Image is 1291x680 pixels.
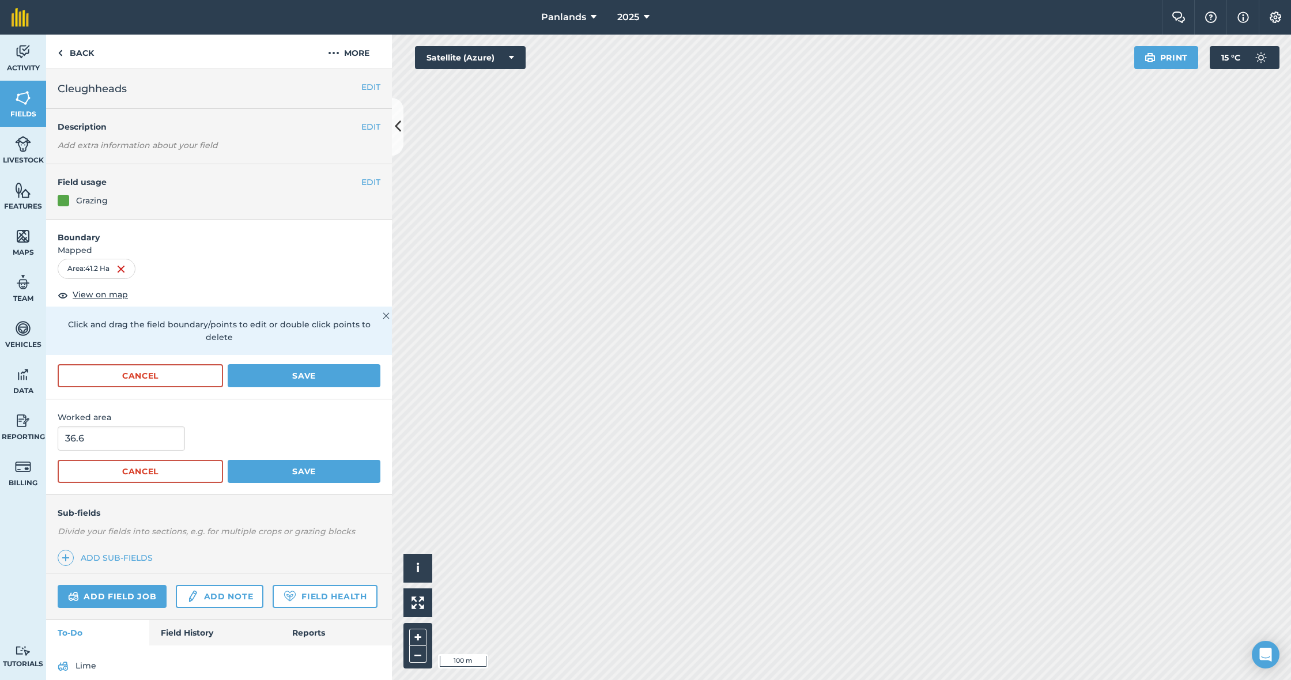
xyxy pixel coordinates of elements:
h4: Field usage [58,176,361,188]
div: Grazing [76,194,108,207]
img: svg+xml;base64,PHN2ZyB4bWxucz0iaHR0cDovL3d3dy53My5vcmcvMjAwMC9zdmciIHdpZHRoPSIxOCIgaGVpZ2h0PSIyNC... [58,288,68,302]
img: svg+xml;base64,PD94bWwgdmVyc2lvbj0iMS4wIiBlbmNvZGluZz0idXRmLTgiPz4KPCEtLSBHZW5lcmF0b3I6IEFkb2JlIE... [15,274,31,291]
img: svg+xml;base64,PD94bWwgdmVyc2lvbj0iMS4wIiBlbmNvZGluZz0idXRmLTgiPz4KPCEtLSBHZW5lcmF0b3I6IEFkb2JlIE... [15,320,31,337]
img: svg+xml;base64,PHN2ZyB4bWxucz0iaHR0cDovL3d3dy53My5vcmcvMjAwMC9zdmciIHdpZHRoPSIxOSIgaGVpZ2h0PSIyNC... [1145,51,1156,65]
p: Click and drag the field boundary/points to edit or double click points to delete [58,318,380,344]
h4: Sub-fields [46,507,392,519]
h4: Description [58,120,380,133]
a: Add note [176,585,263,608]
img: svg+xml;base64,PD94bWwgdmVyc2lvbj0iMS4wIiBlbmNvZGluZz0idXRmLTgiPz4KPCEtLSBHZW5lcmF0b3I6IEFkb2JlIE... [15,366,31,383]
img: svg+xml;base64,PD94bWwgdmVyc2lvbj0iMS4wIiBlbmNvZGluZz0idXRmLTgiPz4KPCEtLSBHZW5lcmF0b3I6IEFkb2JlIE... [15,135,31,153]
img: svg+xml;base64,PHN2ZyB4bWxucz0iaHR0cDovL3d3dy53My5vcmcvMjAwMC9zdmciIHdpZHRoPSIyMCIgaGVpZ2h0PSIyNC... [328,46,339,60]
img: Four arrows, one pointing top left, one top right, one bottom right and the last bottom left [412,596,424,609]
img: svg+xml;base64,PD94bWwgdmVyc2lvbj0iMS4wIiBlbmNvZGluZz0idXRmLTgiPz4KPCEtLSBHZW5lcmF0b3I6IEFkb2JlIE... [186,590,199,603]
span: View on map [73,288,128,301]
button: + [409,629,426,646]
img: svg+xml;base64,PD94bWwgdmVyc2lvbj0iMS4wIiBlbmNvZGluZz0idXRmLTgiPz4KPCEtLSBHZW5lcmF0b3I6IEFkb2JlIE... [68,590,79,603]
button: More [305,35,392,69]
img: svg+xml;base64,PD94bWwgdmVyc2lvbj0iMS4wIiBlbmNvZGluZz0idXRmLTgiPz4KPCEtLSBHZW5lcmF0b3I6IEFkb2JlIE... [15,43,31,61]
a: Reports [281,620,392,645]
button: i [403,554,432,583]
h4: Boundary [46,220,392,244]
img: svg+xml;base64,PD94bWwgdmVyc2lvbj0iMS4wIiBlbmNvZGluZz0idXRmLTgiPz4KPCEtLSBHZW5lcmF0b3I6IEFkb2JlIE... [15,645,31,656]
a: To-Do [46,620,149,645]
span: 15 ° C [1221,46,1240,69]
a: Field History [149,620,280,645]
button: EDIT [361,81,380,93]
span: i [416,561,420,575]
img: svg+xml;base64,PHN2ZyB4bWxucz0iaHR0cDovL3d3dy53My5vcmcvMjAwMC9zdmciIHdpZHRoPSI1NiIgaGVpZ2h0PSI2MC... [15,228,31,245]
img: svg+xml;base64,PHN2ZyB4bWxucz0iaHR0cDovL3d3dy53My5vcmcvMjAwMC9zdmciIHdpZHRoPSIyMiIgaGVpZ2h0PSIzMC... [383,309,390,323]
button: EDIT [361,176,380,188]
button: Save [228,460,380,483]
button: Cancel [58,364,223,387]
img: svg+xml;base64,PHN2ZyB4bWxucz0iaHR0cDovL3d3dy53My5vcmcvMjAwMC9zdmciIHdpZHRoPSIxNiIgaGVpZ2h0PSIyNC... [116,262,126,276]
span: Cleughheads [58,81,127,97]
img: svg+xml;base64,PHN2ZyB4bWxucz0iaHR0cDovL3d3dy53My5vcmcvMjAwMC9zdmciIHdpZHRoPSI1NiIgaGVpZ2h0PSI2MC... [15,89,31,107]
button: Print [1134,46,1199,69]
button: Cancel [58,460,223,483]
em: Add extra information about your field [58,140,218,150]
span: Mapped [46,244,392,256]
button: View on map [58,288,128,302]
img: svg+xml;base64,PD94bWwgdmVyc2lvbj0iMS4wIiBlbmNvZGluZz0idXRmLTgiPz4KPCEtLSBHZW5lcmF0b3I6IEFkb2JlIE... [58,659,69,673]
img: A question mark icon [1204,12,1218,23]
span: Panlands [541,10,586,24]
img: A cog icon [1269,12,1282,23]
img: svg+xml;base64,PHN2ZyB4bWxucz0iaHR0cDovL3d3dy53My5vcmcvMjAwMC9zdmciIHdpZHRoPSIxNCIgaGVpZ2h0PSIyNC... [62,551,70,565]
em: Divide your fields into sections, e.g. for multiple crops or grazing blocks [58,526,355,537]
img: fieldmargin Logo [12,8,29,27]
div: Open Intercom Messenger [1252,641,1279,668]
img: svg+xml;base64,PHN2ZyB4bWxucz0iaHR0cDovL3d3dy53My5vcmcvMjAwMC9zdmciIHdpZHRoPSI5IiBoZWlnaHQ9IjI0Ii... [58,46,63,60]
span: 2025 [617,10,639,24]
a: Lime [58,657,380,675]
button: Save [228,364,380,387]
button: EDIT [361,120,380,133]
img: svg+xml;base64,PD94bWwgdmVyc2lvbj0iMS4wIiBlbmNvZGluZz0idXRmLTgiPz4KPCEtLSBHZW5lcmF0b3I6IEFkb2JlIE... [15,412,31,429]
a: Field Health [273,585,377,608]
img: svg+xml;base64,PHN2ZyB4bWxucz0iaHR0cDovL3d3dy53My5vcmcvMjAwMC9zdmciIHdpZHRoPSIxNyIgaGVpZ2h0PSIxNy... [1237,10,1249,24]
button: Satellite (Azure) [415,46,526,69]
button: – [409,646,426,663]
img: svg+xml;base64,PD94bWwgdmVyc2lvbj0iMS4wIiBlbmNvZGluZz0idXRmLTgiPz4KPCEtLSBHZW5lcmF0b3I6IEFkb2JlIE... [1250,46,1273,69]
a: Add field job [58,585,167,608]
button: 15 °C [1210,46,1279,69]
a: Add sub-fields [58,550,157,566]
img: svg+xml;base64,PD94bWwgdmVyc2lvbj0iMS4wIiBlbmNvZGluZz0idXRmLTgiPz4KPCEtLSBHZW5lcmF0b3I6IEFkb2JlIE... [15,458,31,475]
div: Area : 41.2 Ha [58,259,135,278]
span: Worked area [58,411,380,424]
img: Two speech bubbles overlapping with the left bubble in the forefront [1172,12,1186,23]
img: svg+xml;base64,PHN2ZyB4bWxucz0iaHR0cDovL3d3dy53My5vcmcvMjAwMC9zdmciIHdpZHRoPSI1NiIgaGVpZ2h0PSI2MC... [15,182,31,199]
a: Back [46,35,105,69]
